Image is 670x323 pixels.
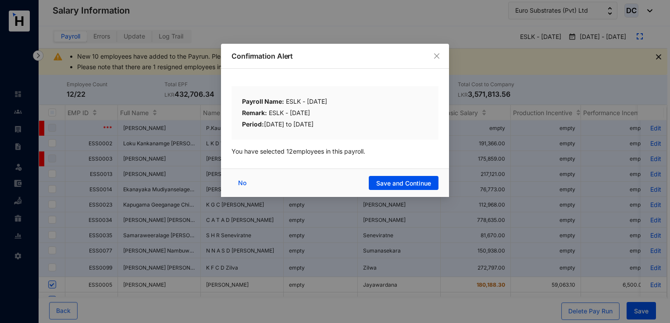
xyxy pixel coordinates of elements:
div: [DATE] to [DATE] [242,119,428,129]
b: Payroll Name: [242,98,284,105]
button: No [232,176,255,190]
b: Period: [242,120,264,128]
span: No [238,178,246,188]
div: ESLK - [DATE] [242,97,428,108]
div: ESLK - [DATE] [242,108,428,119]
span: You have selected 12 employees in this payroll. [232,147,365,155]
p: Confirmation Alert [232,51,438,61]
button: Save and Continue [369,176,438,190]
span: close [433,53,440,60]
button: Close [432,51,442,61]
span: Save and Continue [376,179,431,188]
b: Remark: [242,109,267,116]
